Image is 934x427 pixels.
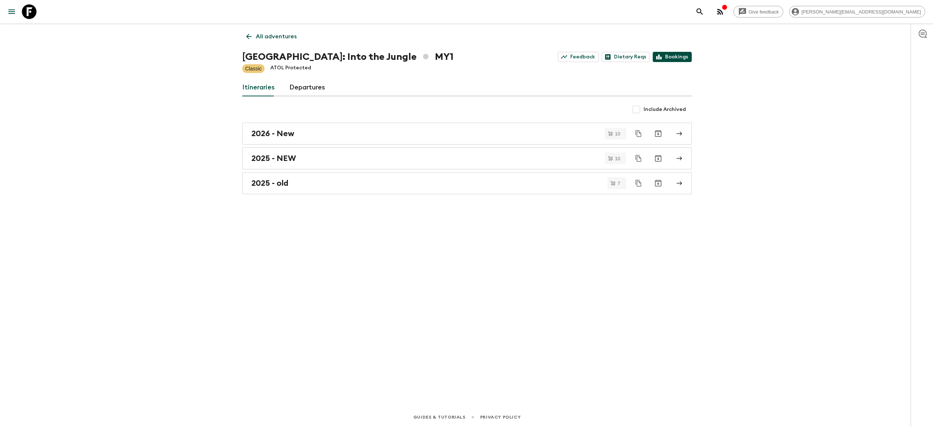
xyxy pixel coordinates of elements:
button: Duplicate [632,152,645,165]
h2: 2025 - NEW [251,154,296,163]
p: All adventures [256,32,297,41]
a: Dietary Reqs [602,52,650,62]
span: 10 [611,156,625,161]
div: [PERSON_NAME][EMAIL_ADDRESS][DOMAIN_NAME] [789,6,925,18]
a: 2026 - New [242,123,692,145]
a: Departures [289,79,325,96]
a: Itineraries [242,79,275,96]
a: Bookings [653,52,692,62]
a: Privacy Policy [480,413,521,421]
button: Archive [651,126,665,141]
span: 10 [611,131,625,136]
button: Archive [651,151,665,166]
button: menu [4,4,19,19]
span: Include Archived [644,106,686,113]
button: search adventures [692,4,707,19]
p: ATOL Protected [270,64,311,73]
h1: [GEOGRAPHIC_DATA]: Into the Jungle MY1 [242,50,454,64]
a: Guides & Tutorials [413,413,466,421]
span: [PERSON_NAME][EMAIL_ADDRESS][DOMAIN_NAME] [798,9,925,15]
a: 2025 - old [242,172,692,194]
a: 2025 - NEW [242,147,692,169]
span: 7 [613,181,625,186]
a: Feedback [558,52,599,62]
a: Give feedback [733,6,783,18]
h2: 2026 - New [251,129,294,138]
button: Duplicate [632,177,645,190]
p: Classic [245,65,262,72]
a: All adventures [242,29,301,44]
h2: 2025 - old [251,178,288,188]
button: Duplicate [632,127,645,140]
button: Archive [651,176,665,191]
span: Give feedback [745,9,783,15]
